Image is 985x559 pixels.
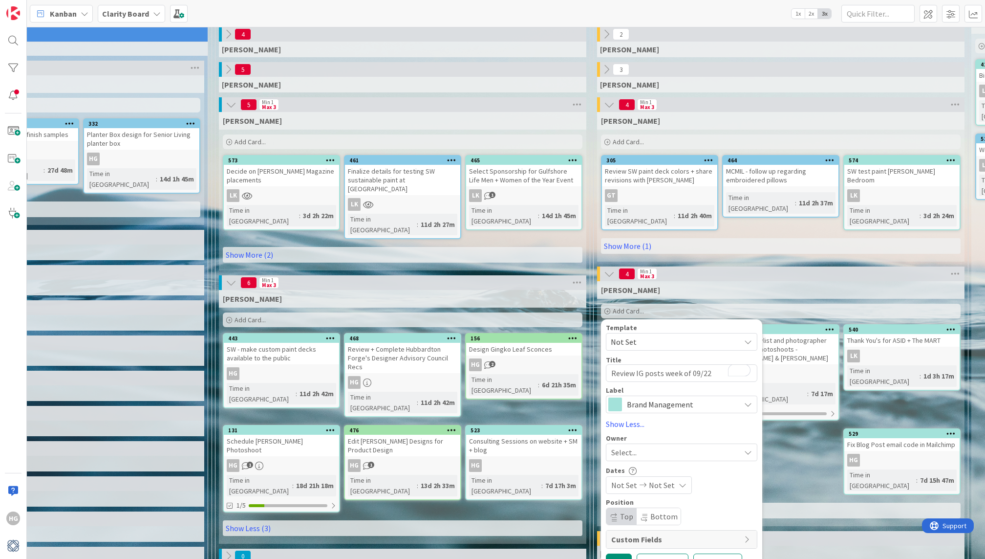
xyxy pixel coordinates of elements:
div: Max 3 [262,105,276,110]
a: Show More (1) [601,238,961,254]
span: Select... [611,447,637,458]
div: 464 [723,156,838,165]
div: 156 [466,334,581,343]
span: Top [620,512,633,521]
div: LK [847,189,860,202]
a: 464MCMIL - follow up regarding embroidered pillowsTime in [GEOGRAPHIC_DATA]:11d 2h 37m [722,155,839,218]
a: 476Edit [PERSON_NAME] Designs for Product DesignHGTime in [GEOGRAPHIC_DATA]:13d 2h 33m [344,425,461,500]
div: 11d 2h 42m [297,388,336,399]
div: 1d 3h 17m [921,371,957,381]
span: 4 [619,268,635,280]
div: 131 [224,426,339,435]
span: : [299,210,300,221]
div: 131 [228,427,339,434]
span: Hannah [601,285,660,295]
div: 529 [849,430,960,437]
div: Max 3 [262,283,276,288]
div: 573 [228,157,339,164]
span: Not Set [611,335,733,348]
span: Template [606,324,637,331]
a: 573Decide on [PERSON_NAME] Magazine placementsLKTime in [GEOGRAPHIC_DATA]:3d 2h 22m [223,155,340,230]
textarea: To enrich screen reader interactions, please activate Accessibility in Grammarly extension settings [606,364,757,382]
div: 3d 2h 22m [300,210,336,221]
span: Kanban [50,8,77,20]
span: Gina [600,45,659,54]
span: Lisa K. [223,116,282,126]
div: LK [844,350,960,362]
span: 4 [235,28,251,40]
div: HG [224,459,339,472]
div: 476 [349,427,460,434]
span: Gina [222,45,281,54]
span: : [920,371,921,381]
b: Clarity Board [102,9,149,19]
span: Support [21,1,44,13]
div: 131Schedule [PERSON_NAME] Photoshoot [224,426,339,456]
div: Consulting Sessions on website + SM + blog [466,435,581,456]
div: Time in [GEOGRAPHIC_DATA] [469,475,541,496]
div: Time in [GEOGRAPHIC_DATA] [847,365,920,387]
div: 573Decide on [PERSON_NAME] Magazine placements [224,156,339,186]
div: 156Design Gingko Leaf Sconces [466,334,581,356]
span: : [43,165,45,176]
div: 443 [228,335,339,342]
div: 540 [849,326,960,333]
div: GT [602,189,717,202]
a: Show Less (3) [223,520,582,536]
div: Design Gingko Leaf Sconces [466,343,581,356]
div: 533 [728,326,838,333]
span: Custom Fields [611,534,739,545]
div: Decide on [PERSON_NAME] Magazine placements [224,165,339,186]
div: 11d 2h 37m [796,198,835,208]
div: 465Select Sponsorship for Gulfshore Life Men + Women of the Year Event [466,156,581,186]
div: HG [348,376,361,389]
div: 574 [844,156,960,165]
a: Show Less... [606,418,757,430]
span: Lisa T. [600,80,659,89]
div: LK [466,189,581,202]
span: Add Card... [613,137,644,146]
div: LK [224,189,339,202]
span: : [156,174,157,184]
div: 461Finalize details for testing SW sustainable paint at [GEOGRAPHIC_DATA] [345,156,460,195]
a: 540Thank You's for ASID + The MARTLKTime in [GEOGRAPHIC_DATA]:1d 3h 17m [843,324,961,391]
div: 14d 1h 45m [539,210,578,221]
span: : [417,219,418,230]
span: 1 [489,192,495,198]
div: Planter Box design for Senior Living planter box [84,128,199,150]
div: Time in [GEOGRAPHIC_DATA] [87,168,156,190]
div: Min 1 [262,278,274,283]
span: : [916,475,918,486]
a: 523Consulting Sessions on website + SM + blogHGTime in [GEOGRAPHIC_DATA]:7d 17h 3m [465,425,582,500]
div: 533Secure a Stylist and photographer for future photoshoots - [PERSON_NAME] & [PERSON_NAME] [723,325,838,364]
div: Min 1 [640,269,652,274]
span: Brand Management [627,398,735,411]
span: Philip [600,549,659,559]
div: 443 [224,334,339,343]
div: Review SW paint deck colors + share revisions with [PERSON_NAME] [602,165,717,186]
div: 3d 2h 24m [921,210,957,221]
span: Add Card... [235,315,266,324]
div: LK [844,189,960,202]
div: 523 [471,427,581,434]
div: Time in [GEOGRAPHIC_DATA] [348,392,417,413]
div: 573 [224,156,339,165]
div: Time in [GEOGRAPHIC_DATA] [847,470,916,491]
span: Label [606,387,623,394]
div: 11d 2h 40m [675,210,714,221]
a: 465Select Sponsorship for Gulfshore Life Men + Women of the Year EventLKTime in [GEOGRAPHIC_DATA]... [465,155,582,230]
div: Max 3 [640,105,654,110]
div: Time in [GEOGRAPHIC_DATA] [227,383,296,404]
span: : [296,388,297,399]
div: 574 [849,157,960,164]
div: HG [345,459,460,472]
a: 529Fix Blog Post email code in MailchimpHGTime in [GEOGRAPHIC_DATA]:7d 15h 47m [843,428,961,495]
div: 461 [345,156,460,165]
div: 332 [88,120,199,127]
div: 533 [723,325,838,334]
span: : [674,210,675,221]
div: Time in [GEOGRAPHIC_DATA] [227,205,299,226]
span: Lisa K. [601,116,660,126]
div: LK [348,198,361,211]
div: Edit [PERSON_NAME] Designs for Product Design [345,435,460,456]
